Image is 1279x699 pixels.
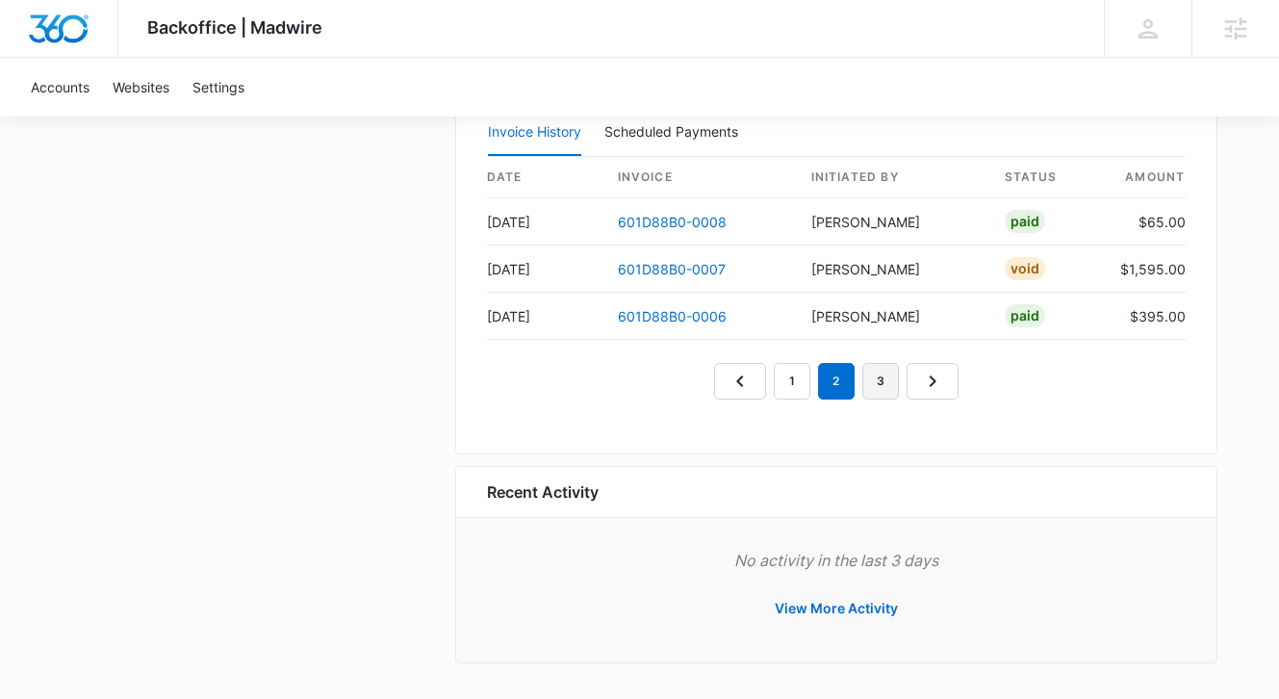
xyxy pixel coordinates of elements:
[487,293,602,340] td: [DATE]
[19,58,101,116] a: Accounts
[487,246,602,293] td: [DATE]
[796,198,989,246] td: [PERSON_NAME]
[604,125,746,139] div: Scheduled Payments
[488,110,581,156] button: Invoice History
[714,363,766,400] a: Previous Page
[1005,304,1045,327] div: Paid
[818,363,855,400] em: 2
[487,198,602,246] td: [DATE]
[618,261,726,277] a: 601D88B0-0007
[602,157,796,198] th: invoice
[907,363,959,400] a: Next Page
[774,363,810,400] a: Page 1
[618,214,727,230] a: 601D88B0-0008
[487,549,1186,572] p: No activity in the last 3 days
[796,157,989,198] th: Initiated By
[796,246,989,293] td: [PERSON_NAME]
[54,31,94,46] div: v 4.0.25
[192,112,207,127] img: tab_keywords_by_traffic_grey.svg
[52,112,67,127] img: tab_domain_overview_orange.svg
[101,58,181,116] a: Websites
[487,157,602,198] th: date
[1005,210,1045,233] div: Paid
[31,50,46,65] img: website_grey.svg
[1105,293,1186,340] td: $395.00
[989,157,1105,198] th: status
[213,114,324,126] div: Keywords by Traffic
[181,58,256,116] a: Settings
[73,114,172,126] div: Domain Overview
[1105,246,1186,293] td: $1,595.00
[755,585,917,632] button: View More Activity
[1005,257,1045,280] div: Void
[714,363,959,400] nav: Pagination
[31,31,46,46] img: logo_orange.svg
[1105,157,1186,198] th: amount
[147,17,322,38] span: Backoffice | Madwire
[1105,198,1186,246] td: $65.00
[618,308,727,324] a: 601D88B0-0006
[487,480,599,504] h6: Recent Activity
[796,293,989,340] td: [PERSON_NAME]
[862,363,899,400] a: Page 3
[50,50,212,65] div: Domain: [DOMAIN_NAME]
